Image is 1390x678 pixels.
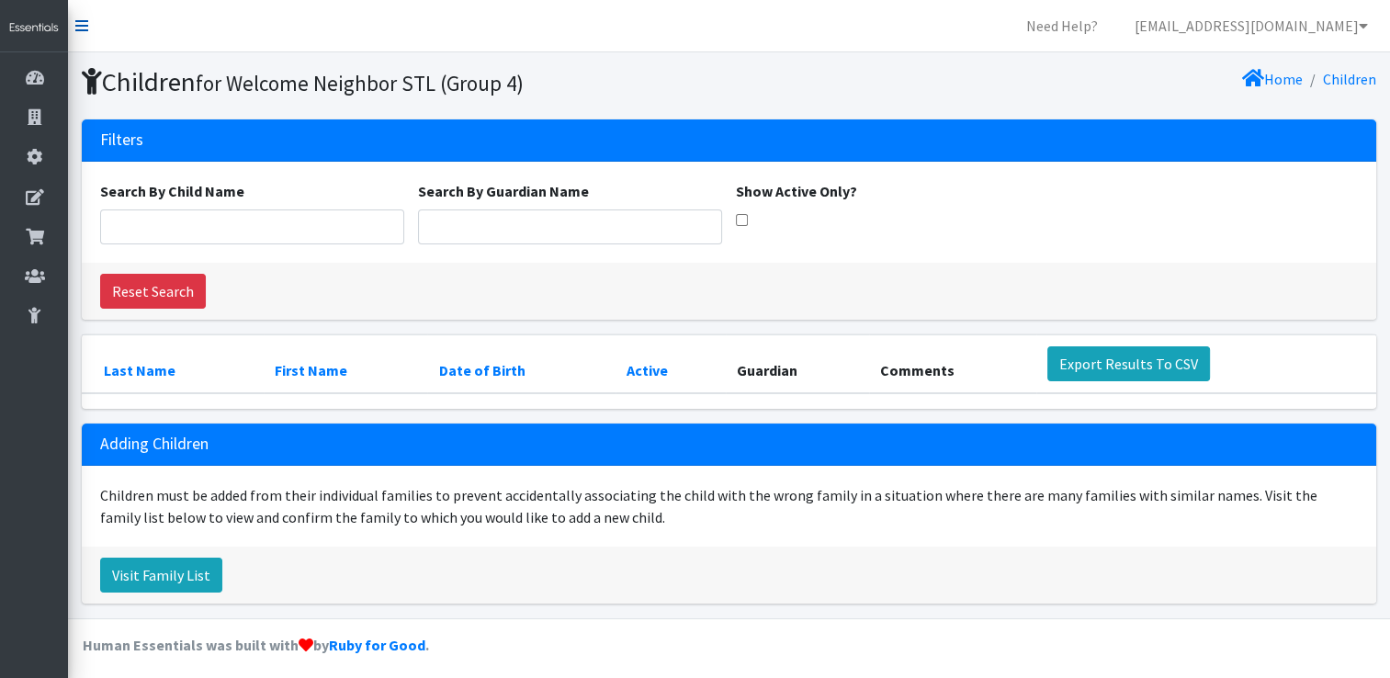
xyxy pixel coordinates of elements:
h3: Filters [100,130,143,150]
th: Guardian [726,334,869,393]
label: Show Active Only? [736,180,857,202]
label: Search By Child Name [100,180,244,202]
a: Home [1242,70,1303,88]
a: Date of Birth [438,361,525,379]
a: Need Help? [1011,7,1113,44]
div: Children must be added from their individual families to prevent accidentally associating the chi... [82,466,1375,547]
a: [EMAIL_ADDRESS][DOMAIN_NAME] [1120,7,1383,44]
a: Ruby for Good [329,636,425,654]
small: for Welcome Neighbor STL (Group 4) [196,70,524,96]
label: Search By Guardian Name [418,180,589,202]
img: HumanEssentials [7,20,61,36]
h1: Children [82,66,722,98]
a: Active [627,361,668,379]
a: First Name [275,361,347,379]
a: Export Results To CSV [1047,346,1210,381]
strong: Human Essentials was built with by . [83,636,429,654]
th: Comments [869,334,1036,393]
a: Last Name [104,361,175,379]
h3: Adding Children [100,435,209,454]
a: Children [1323,70,1376,88]
a: Visit Family List [100,558,222,593]
a: Reset Search [100,274,206,309]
